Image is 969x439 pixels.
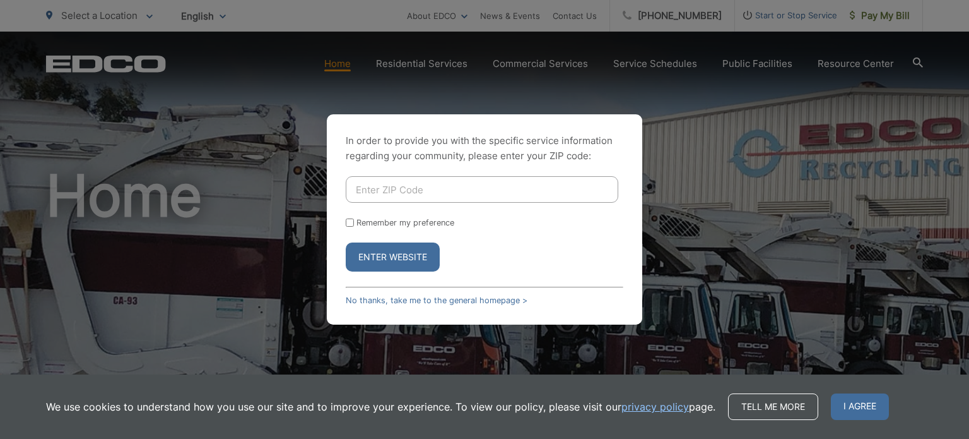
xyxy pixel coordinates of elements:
[831,394,889,420] span: I agree
[346,176,618,203] input: Enter ZIP Code
[728,394,818,420] a: Tell me more
[346,296,527,305] a: No thanks, take me to the general homepage >
[346,243,440,272] button: Enter Website
[46,399,715,414] p: We use cookies to understand how you use our site and to improve your experience. To view our pol...
[621,399,689,414] a: privacy policy
[346,133,623,164] p: In order to provide you with the specific service information regarding your community, please en...
[356,218,454,227] label: Remember my preference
